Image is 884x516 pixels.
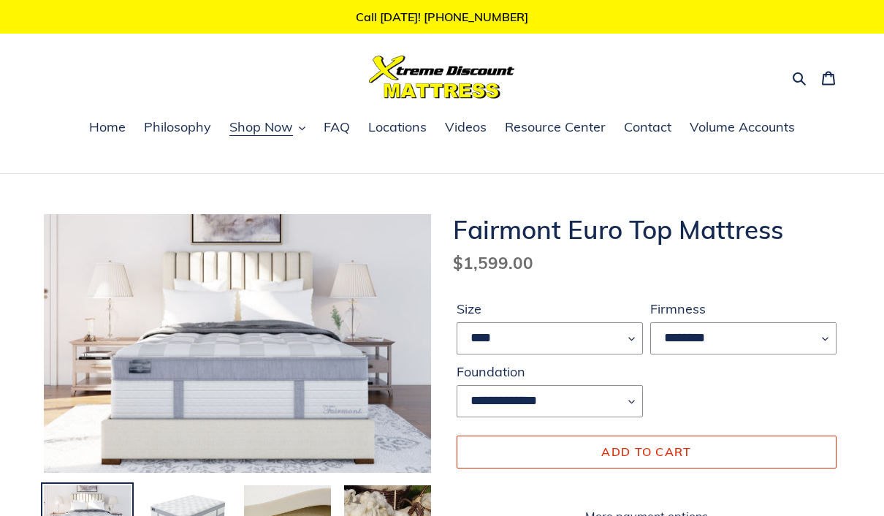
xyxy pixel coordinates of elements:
a: Volume Accounts [682,117,802,139]
label: Foundation [457,362,643,382]
span: Videos [445,118,487,136]
a: Home [82,117,133,139]
span: Add to cart [601,444,691,459]
a: Contact [617,117,679,139]
a: FAQ [316,117,357,139]
label: Size [457,299,643,319]
span: Philosophy [144,118,211,136]
a: Philosophy [137,117,218,139]
span: Locations [368,118,427,136]
span: $1,599.00 [453,252,533,273]
button: Shop Now [222,117,313,139]
label: Firmness [650,299,837,319]
span: Home [89,118,126,136]
a: Videos [438,117,494,139]
span: Shop Now [229,118,293,136]
img: Fairmont-euro-top-talalay-latex-hybrid-mattress-and-foundation [44,214,431,472]
span: Resource Center [505,118,606,136]
span: Volume Accounts [690,118,795,136]
span: FAQ [324,118,350,136]
img: Xtreme Discount Mattress [369,56,515,99]
h1: Fairmont Euro Top Mattress [453,214,840,245]
a: Resource Center [498,117,613,139]
a: Locations [361,117,434,139]
span: Contact [624,118,671,136]
button: Add to cart [457,436,837,468]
